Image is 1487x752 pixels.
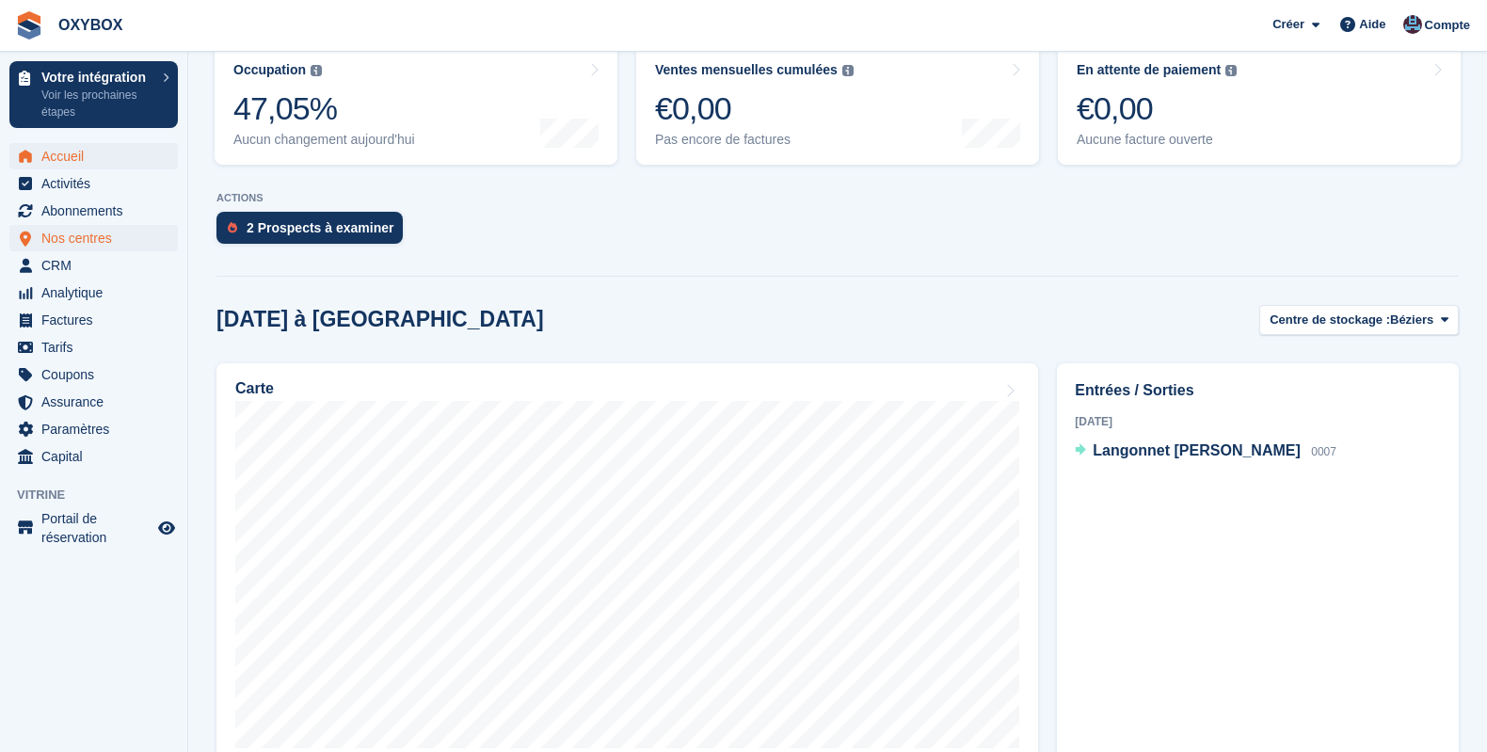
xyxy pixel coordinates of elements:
[41,252,154,279] span: CRM
[216,192,1459,204] p: ACTIONS
[9,225,178,251] a: menu
[9,143,178,169] a: menu
[51,9,130,40] a: OXYBOX
[41,170,154,197] span: Activités
[9,307,178,333] a: menu
[1259,305,1459,336] button: Centre de stockage : Béziers
[215,45,617,165] a: Occupation 47,05% Aucun changement aujourd'hui
[17,486,187,504] span: Vitrine
[15,11,43,40] img: stora-icon-8386f47178a22dfd0bd8f6a31ec36ba5ce8667c1dd55bd0f319d3a0aa187defe.svg
[9,509,178,547] a: menu
[228,222,237,233] img: prospect-51fa495bee0391a8d652442698ab0144808aea92771e9ea1ae160a38d050c398.svg
[9,361,178,388] a: menu
[842,65,854,76] img: icon-info-grey-7440780725fd019a000dd9b08b2336e03edf1995a4989e88bcd33f0948082b44.svg
[1077,89,1237,128] div: €0,00
[655,132,854,148] div: Pas encore de factures
[1093,442,1300,458] span: Langonnet [PERSON_NAME]
[1390,311,1433,329] span: Béziers
[247,220,393,235] div: 2 Prospects à examiner
[41,307,154,333] span: Factures
[1225,65,1237,76] img: icon-info-grey-7440780725fd019a000dd9b08b2336e03edf1995a4989e88bcd33f0948082b44.svg
[1425,16,1470,35] span: Compte
[155,517,178,539] a: Boutique d'aperçu
[1075,440,1336,464] a: Langonnet [PERSON_NAME] 0007
[41,361,154,388] span: Coupons
[41,280,154,306] span: Analytique
[41,443,154,470] span: Capital
[1311,445,1336,458] span: 0007
[41,225,154,251] span: Nos centres
[41,87,153,120] p: Voir les prochaines étapes
[9,280,178,306] a: menu
[1359,15,1385,34] span: Aide
[41,198,154,224] span: Abonnements
[41,334,154,360] span: Tarifs
[9,334,178,360] a: menu
[1270,311,1390,329] span: Centre de stockage :
[9,61,178,128] a: Votre intégration Voir les prochaines étapes
[1403,15,1422,34] img: Oriana Devaux
[655,62,838,78] div: Ventes mensuelles cumulées
[216,212,412,253] a: 2 Prospects à examiner
[9,389,178,415] a: menu
[311,65,322,76] img: icon-info-grey-7440780725fd019a000dd9b08b2336e03edf1995a4989e88bcd33f0948082b44.svg
[233,89,415,128] div: 47,05%
[233,132,415,148] div: Aucun changement aujourd'hui
[9,416,178,442] a: menu
[41,509,154,547] span: Portail de réservation
[1075,413,1441,430] div: [DATE]
[41,143,154,169] span: Accueil
[233,62,306,78] div: Occupation
[1058,45,1461,165] a: En attente de paiement €0,00 Aucune facture ouverte
[9,443,178,470] a: menu
[1077,62,1221,78] div: En attente de paiement
[636,45,1039,165] a: Ventes mensuelles cumulées €0,00 Pas encore de factures
[9,170,178,197] a: menu
[41,389,154,415] span: Assurance
[9,252,178,279] a: menu
[235,380,274,397] h2: Carte
[1272,15,1304,34] span: Créer
[41,416,154,442] span: Paramètres
[655,89,854,128] div: €0,00
[1075,379,1441,402] h2: Entrées / Sorties
[9,198,178,224] a: menu
[216,307,544,332] h2: [DATE] à [GEOGRAPHIC_DATA]
[41,71,153,84] p: Votre intégration
[1077,132,1237,148] div: Aucune facture ouverte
